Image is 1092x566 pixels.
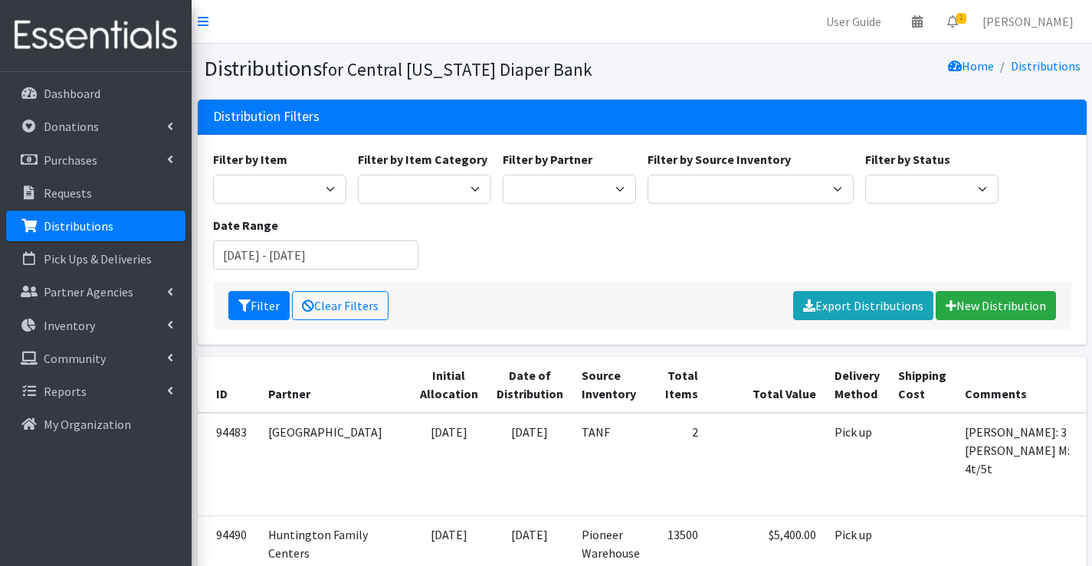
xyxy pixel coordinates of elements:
[6,343,185,374] a: Community
[44,119,99,134] p: Donations
[259,413,411,516] td: [GEOGRAPHIC_DATA]
[204,55,637,82] h1: Distributions
[6,111,185,142] a: Donations
[503,150,592,168] label: Filter by Partner
[292,291,389,320] a: Clear Filters
[6,145,185,175] a: Purchases
[44,251,152,267] p: Pick Ups & Deliveries
[6,10,185,61] img: HumanEssentials
[213,150,287,168] label: Filter by Item
[213,109,320,125] h3: Distribution Filters
[44,351,106,366] p: Community
[44,218,113,234] p: Distributions
[6,178,185,208] a: Requests
[213,216,278,234] label: Date Range
[411,357,487,413] th: Initial Allocation
[889,357,956,413] th: Shipping Cost
[648,150,791,168] label: Filter by Source Inventory
[825,413,889,516] td: Pick up
[198,357,259,413] th: ID
[44,417,131,432] p: My Organization
[44,86,100,101] p: Dashboard
[411,413,487,516] td: [DATE]
[956,13,966,24] span: 1
[935,6,970,37] a: 1
[487,413,572,516] td: [DATE]
[707,357,825,413] th: Total Value
[44,284,133,299] p: Partner Agencies
[259,357,411,413] th: Partner
[44,384,87,399] p: Reports
[956,357,1091,413] th: Comments
[44,152,97,168] p: Purchases
[865,150,950,168] label: Filter by Status
[228,291,290,320] button: Filter
[572,357,649,413] th: Source Inventory
[322,58,592,80] small: for Central [US_STATE] Diaper Bank
[358,150,487,168] label: Filter by Item Category
[6,78,185,109] a: Dashboard
[1011,58,1081,74] a: Distributions
[793,291,933,320] a: Export Distributions
[487,357,572,413] th: Date of Distribution
[44,318,95,333] p: Inventory
[572,413,649,516] td: TANF
[6,276,185,307] a: Partner Agencies
[6,409,185,440] a: My Organization
[6,244,185,274] a: Pick Ups & Deliveries
[970,6,1086,37] a: [PERSON_NAME]
[936,291,1056,320] a: New Distribution
[6,310,185,341] a: Inventory
[198,413,259,516] td: 94483
[825,357,889,413] th: Delivery Method
[44,185,92,201] p: Requests
[649,413,707,516] td: 2
[948,58,994,74] a: Home
[213,240,419,270] input: January 1, 2011 - December 31, 2011
[6,376,185,407] a: Reports
[814,6,894,37] a: User Guide
[956,413,1091,516] td: [PERSON_NAME]: 3 [PERSON_NAME] M: 4t/5t
[649,357,707,413] th: Total Items
[6,211,185,241] a: Distributions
